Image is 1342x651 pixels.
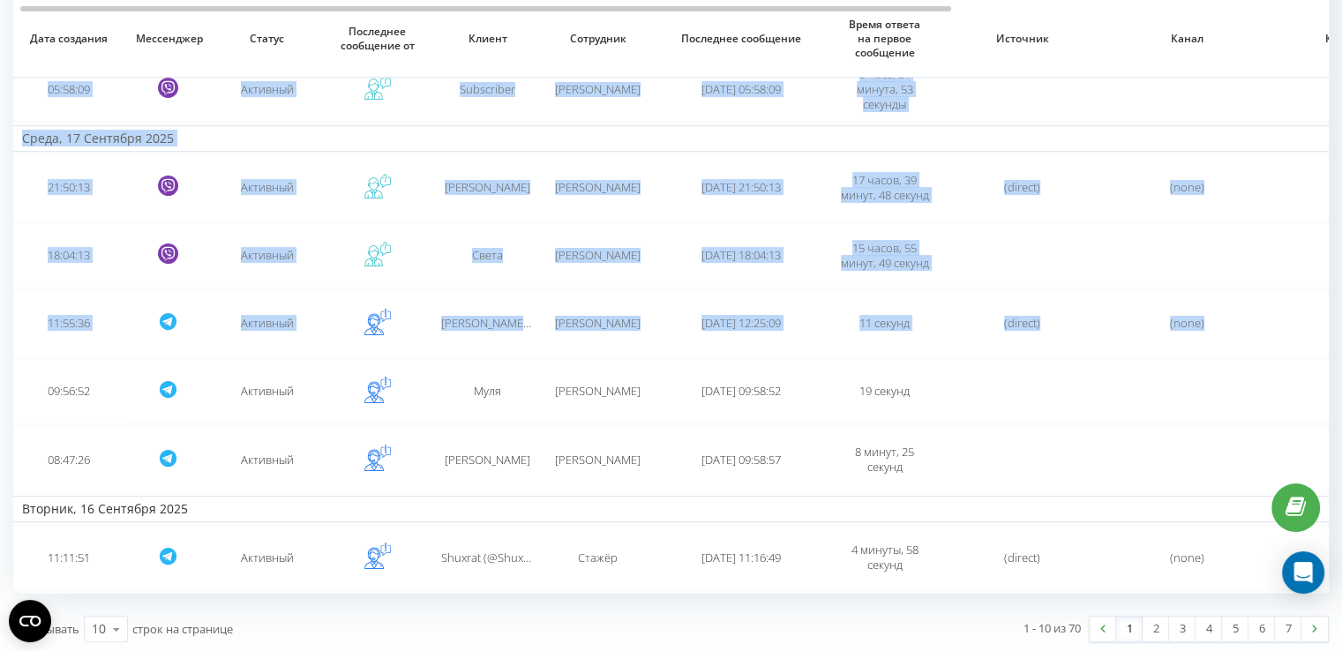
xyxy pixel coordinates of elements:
[1023,619,1081,637] div: 1 - 10 из 70
[1169,617,1196,641] a: 3
[158,243,178,264] svg: Viber
[225,32,309,46] span: Статус
[578,550,618,565] span: Стажёр
[555,81,641,97] span: [PERSON_NAME]
[212,155,322,220] td: Активный
[212,526,322,590] td: Активный
[701,315,781,331] span: [DATE] 12:25:09
[9,600,51,642] button: Open CMP widget
[556,32,640,46] span: Сотрудник
[441,550,564,565] span: Shuxrat (@Shuxrat_616)
[829,359,940,423] td: 19 секунд
[555,247,641,263] span: [PERSON_NAME]
[1282,551,1324,594] div: Open Intercom Messenger
[13,427,124,491] td: 08:47:26
[829,155,940,220] td: 17 часов, 39 минут, 48 секунд
[441,315,617,331] span: [PERSON_NAME] (@Valhalla_0906)
[446,32,529,46] span: Клиент
[701,179,781,195] span: [DATE] 21:50:13
[1121,32,1253,46] span: Канал
[212,427,322,491] td: Активный
[829,223,940,288] td: 15 часов, 55 минут, 49 секунд
[1004,315,1040,331] span: (direct)
[460,81,515,97] span: Subscriber
[555,179,641,195] span: [PERSON_NAME]
[26,32,110,46] span: Дата создания
[335,25,419,52] span: Последнее сообщение от
[555,315,641,331] span: [PERSON_NAME]
[1143,617,1169,641] a: 2
[212,223,322,288] td: Активный
[701,247,781,263] span: [DATE] 18:04:13
[13,359,124,423] td: 09:56:52
[445,452,530,468] span: [PERSON_NAME]
[701,81,781,97] span: [DATE] 05:58:09
[1275,617,1301,641] a: 7
[212,57,322,122] td: Активный
[13,223,124,288] td: 18:04:13
[445,179,530,195] span: [PERSON_NAME]
[472,247,503,263] span: Света
[92,620,106,638] div: 10
[956,32,1088,46] span: Источник
[555,383,641,399] span: [PERSON_NAME]
[670,32,813,46] span: Последнее сообщение
[829,291,940,355] td: 11 секунд
[13,291,124,355] td: 11:55:36
[212,359,322,423] td: Активный
[701,383,781,399] span: [DATE] 09:58:52
[158,176,178,196] svg: Viber
[212,291,322,355] td: Активный
[132,621,233,637] span: строк на странице
[1222,617,1248,641] a: 5
[1116,617,1143,641] a: 1
[829,526,940,590] td: 4 минуты, 58 секунд
[1004,550,1040,565] span: (direct)
[701,550,781,565] span: [DATE] 11:16:49
[1196,617,1222,641] a: 4
[1170,179,1204,195] span: (none)
[1170,315,1204,331] span: (none)
[158,78,178,98] svg: Viber
[13,57,124,122] td: 05:58:09
[1248,617,1275,641] a: 6
[555,452,641,468] span: [PERSON_NAME]
[13,155,124,220] td: 21:50:13
[1170,550,1204,565] span: (none)
[1004,179,1040,195] span: (direct)
[701,452,781,468] span: [DATE] 09:58:57
[474,383,501,399] span: Муля
[136,32,199,46] span: Мессенджер
[13,526,124,590] td: 11:11:51
[829,427,940,491] td: 8 минут, 25 секунд
[843,18,926,59] span: Время ответа на первое сообщение
[829,57,940,122] td: 3 часа, 31 минута, 53 секунды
